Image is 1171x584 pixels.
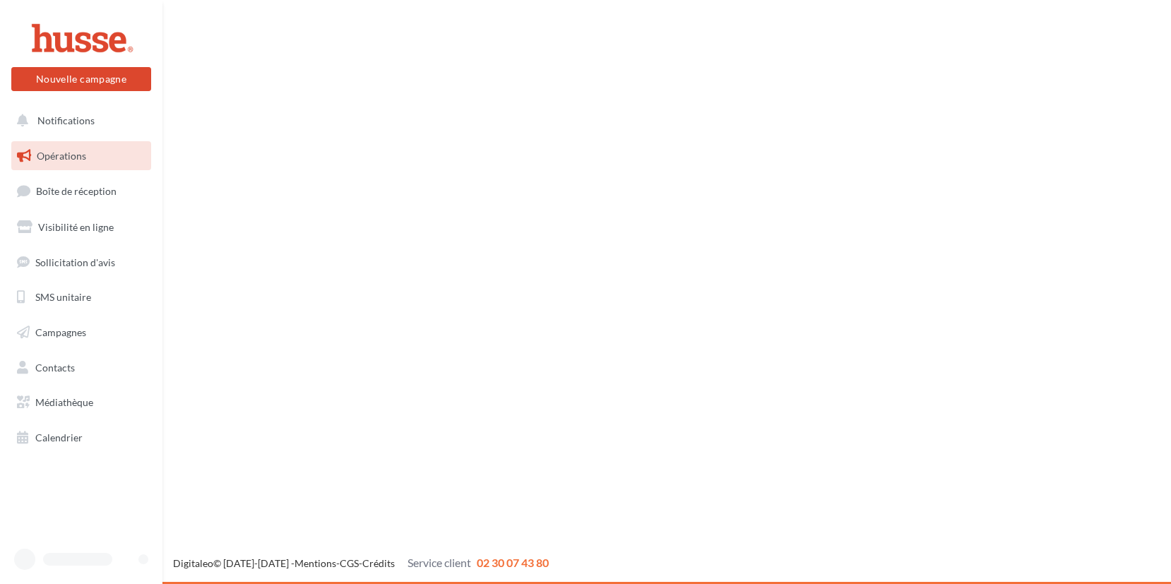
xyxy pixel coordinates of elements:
span: Visibilité en ligne [38,221,114,233]
a: Mentions [295,557,336,569]
span: Contacts [35,362,75,374]
button: Nouvelle campagne [11,67,151,91]
a: Campagnes [8,318,154,347]
a: SMS unitaire [8,282,154,312]
span: Campagnes [35,326,86,338]
a: Sollicitation d'avis [8,248,154,278]
span: Médiathèque [35,396,93,408]
span: 02 30 07 43 80 [477,556,549,569]
span: Service client [408,556,471,569]
a: Contacts [8,353,154,383]
span: Sollicitation d'avis [35,256,115,268]
a: Crédits [362,557,395,569]
span: © [DATE]-[DATE] - - - [173,557,549,569]
span: SMS unitaire [35,291,91,303]
a: CGS [340,557,359,569]
a: Médiathèque [8,388,154,417]
a: Boîte de réception [8,176,154,206]
span: Notifications [37,114,95,126]
a: Calendrier [8,423,154,453]
a: Digitaleo [173,557,213,569]
span: Opérations [37,150,86,162]
a: Opérations [8,141,154,171]
a: Visibilité en ligne [8,213,154,242]
span: Calendrier [35,431,83,443]
span: Boîte de réception [36,185,117,197]
button: Notifications [8,106,148,136]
